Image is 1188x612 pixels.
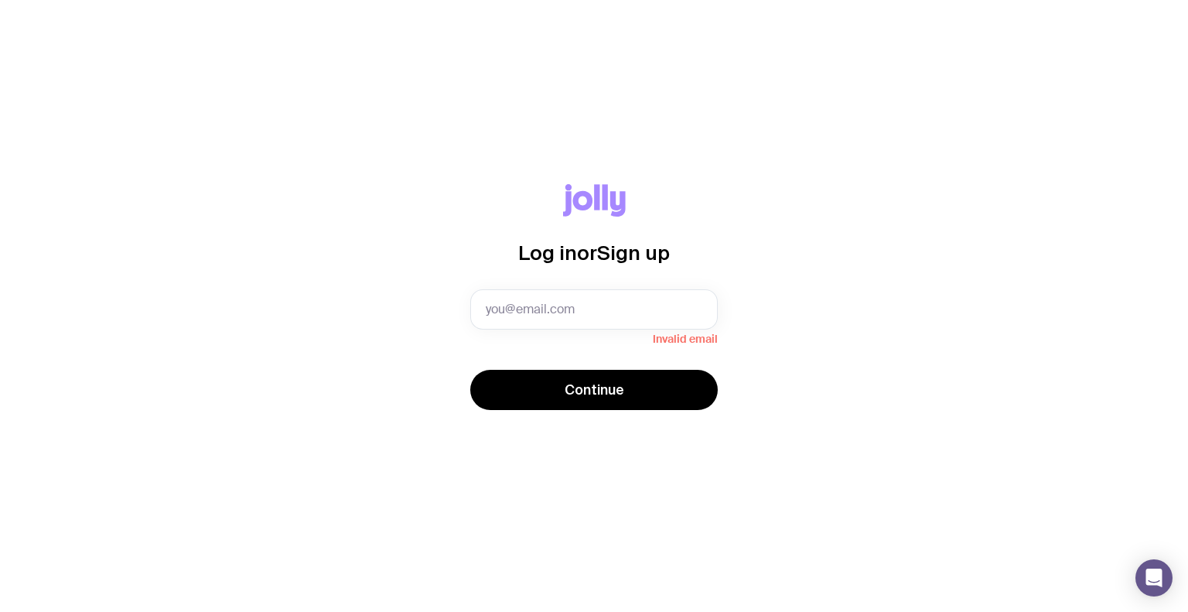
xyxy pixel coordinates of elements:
[518,241,577,264] span: Log in
[577,241,597,264] span: or
[470,330,718,345] span: Invalid email
[470,289,718,330] input: you@email.com
[470,370,718,410] button: Continue
[565,381,624,399] span: Continue
[597,241,670,264] span: Sign up
[1135,559,1173,597] div: Open Intercom Messenger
